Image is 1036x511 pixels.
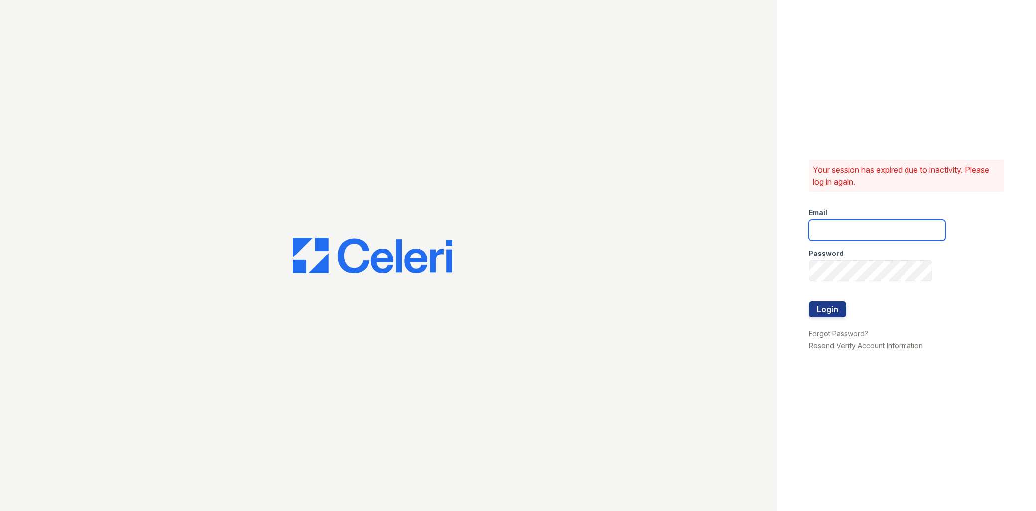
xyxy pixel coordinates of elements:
label: Password [809,249,844,258]
img: CE_Logo_Blue-a8612792a0a2168367f1c8372b55b34899dd931a85d93a1a3d3e32e68fde9ad4.png [293,238,452,273]
label: Email [809,208,827,218]
a: Resend Verify Account Information [809,341,923,350]
p: Your session has expired due to inactivity. Please log in again. [813,164,1000,188]
a: Forgot Password? [809,329,868,338]
button: Login [809,301,846,317]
